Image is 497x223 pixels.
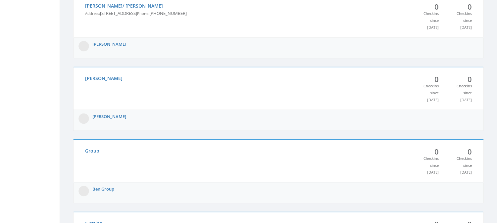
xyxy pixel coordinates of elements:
span: 0 [449,148,472,155]
a: [PERSON_NAME]/ [PERSON_NAME] [85,3,163,9]
p: [STREET_ADDRESS] [PHONE_NUMBER] [85,10,406,17]
a: [PERSON_NAME] [85,75,123,81]
a: [PERSON_NAME] [92,113,126,119]
small: Checkins since [DATE] [423,83,439,102]
span: 0 [416,76,439,82]
small: Checkins since [DATE] [457,83,472,102]
a: [PERSON_NAME] [92,41,126,47]
small: Checkins since [DATE] [423,156,439,175]
small: Checkins since [DATE] [457,11,472,30]
span: 0 [449,3,472,10]
small: Checkins since [DATE] [423,11,439,30]
img: Photo [78,113,89,124]
img: Photo [78,186,89,197]
img: Photo [78,41,89,52]
small: Address: [85,11,100,16]
span: 0 [416,3,439,10]
small: Phone: [137,11,149,16]
span: 0 [416,148,439,155]
a: Group [85,148,99,154]
span: 0 [449,76,472,82]
small: Checkins since [DATE] [457,156,472,175]
a: Ben Group [92,186,114,192]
